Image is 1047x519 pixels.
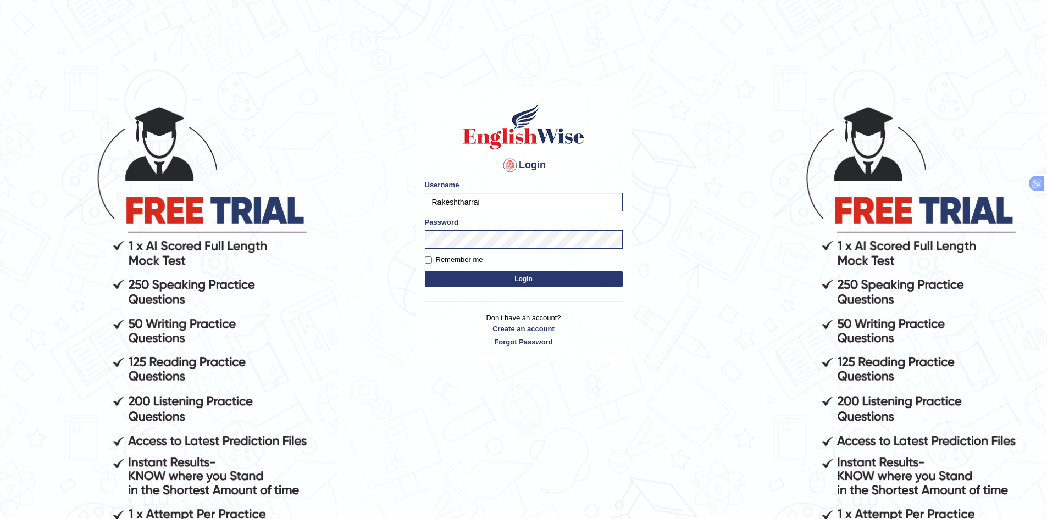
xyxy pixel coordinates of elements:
[425,157,623,174] h4: Login
[425,312,623,347] p: Don't have an account?
[425,337,623,347] a: Forgot Password
[425,323,623,334] a: Create an account
[425,271,623,287] button: Login
[425,254,483,265] label: Remember me
[425,217,458,227] label: Password
[425,180,459,190] label: Username
[461,102,586,151] img: Logo of English Wise sign in for intelligent practice with AI
[425,256,432,264] input: Remember me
